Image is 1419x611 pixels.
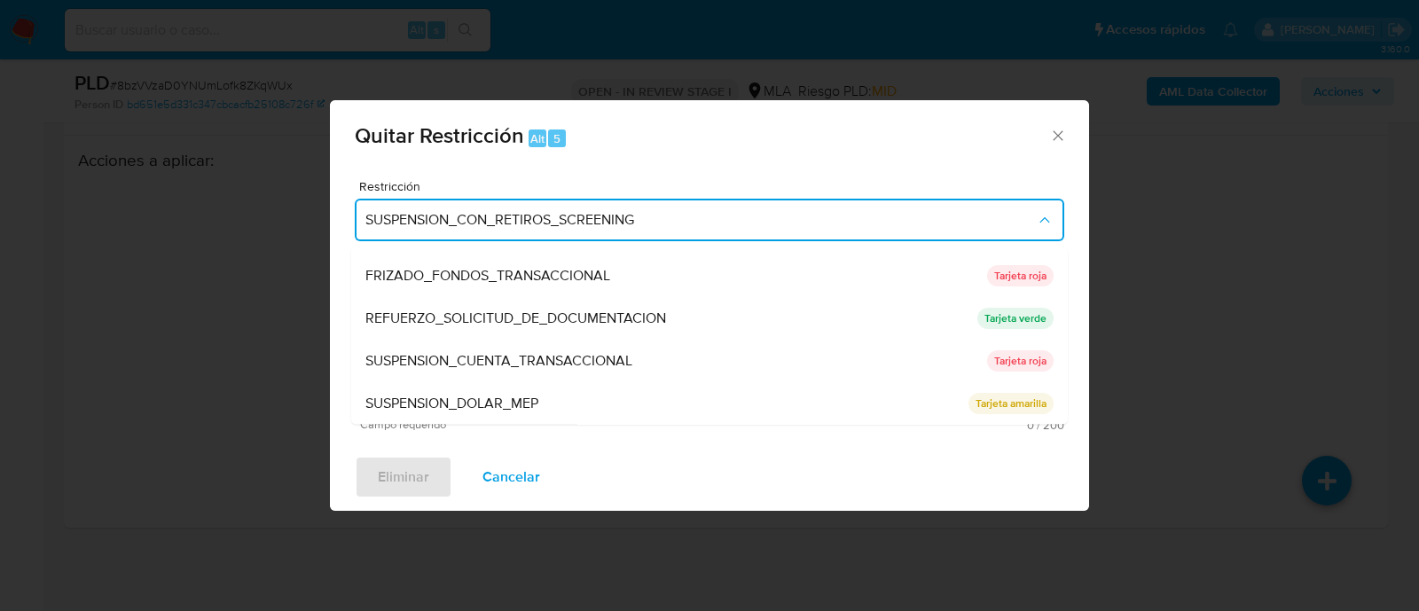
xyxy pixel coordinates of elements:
[355,199,1064,241] button: Restriction
[977,309,1054,330] p: Tarjeta verde
[530,130,545,147] span: Alt
[1049,127,1065,143] button: Cerrar ventana
[968,394,1054,415] p: Tarjeta amarilla
[365,268,610,286] span: FRIZADO_FONDOS_TRANSACCIONAL
[987,266,1054,287] p: Tarjeta roja
[365,310,666,328] span: REFUERZO_SOLICITUD_DE_DOCUMENTACION
[987,351,1054,372] p: Tarjeta roja
[365,211,1036,229] span: SUSPENSION_CON_RETIROS_SCREENING
[355,120,524,151] span: Quitar Restricción
[365,396,538,413] span: SUSPENSION_DOLAR_MEP
[365,353,632,371] span: SUSPENSION_CUENTA_TRANSACCIONAL
[459,456,563,498] button: Cancelar
[553,130,561,147] span: 5
[360,419,712,431] span: Campo requerido
[359,180,1069,192] span: Restricción
[482,458,540,497] span: Cancelar
[712,419,1064,431] span: Máximo 200 caracteres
